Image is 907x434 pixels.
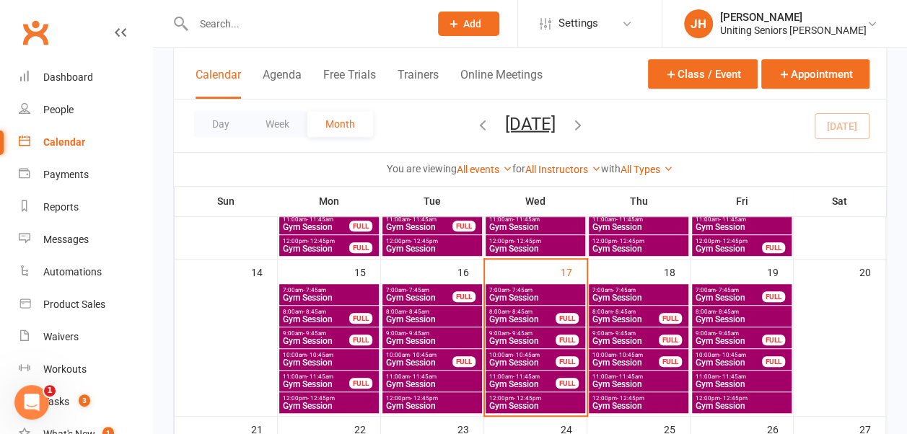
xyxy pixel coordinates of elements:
span: Gym Session [592,380,685,389]
span: - 12:45pm [411,238,438,244]
th: Sun [175,186,278,216]
span: 3 [79,394,90,407]
span: Gym Session [385,358,453,367]
div: FULL [452,221,476,231]
strong: You are viewing [387,163,457,174]
div: Payments [43,169,89,180]
span: Gym Session [488,293,582,302]
div: FULL [452,291,476,302]
span: Gym Session [385,293,453,302]
div: JH [684,9,713,38]
button: Week [247,111,307,137]
span: 11:00am [385,216,453,223]
div: FULL [556,356,579,367]
span: 12:00pm [282,238,350,244]
th: Mon [278,186,381,216]
span: Gym Session [695,315,789,324]
div: Tasks [43,396,69,407]
a: Dashboard [19,61,152,94]
span: 10:00am [592,352,660,358]
span: Gym Session [695,223,789,231]
div: FULL [556,335,579,345]
span: - 12:45pm [720,395,748,402]
span: 11:00am [695,373,789,380]
span: 7:00am [592,287,685,293]
span: Gym Session [385,380,479,389]
th: Tue [381,186,484,216]
span: Settings [558,7,598,40]
button: Free Trials [323,68,376,99]
span: 12:00pm [282,395,376,402]
span: - 11:45am [410,216,437,223]
span: Gym Session [282,402,376,410]
button: Add [438,12,499,36]
span: - 11:45am [719,373,746,380]
span: Gym Session [695,293,763,302]
span: 7:00am [488,287,582,293]
a: Product Sales [19,288,152,321]
div: Calendar [43,136,85,148]
div: FULL [659,335,682,345]
span: 9:00am [592,330,660,337]
span: 10:00am [282,352,376,358]
div: Waivers [43,331,79,342]
div: FULL [349,313,372,324]
span: 7:00am [695,287,763,293]
div: FULL [659,356,682,367]
span: Gym Session [592,358,660,367]
div: 17 [561,260,587,283]
span: 7:00am [282,287,376,293]
span: 10:00am [488,352,556,358]
button: Agenda [263,68,302,99]
span: - 12:45pm [514,238,541,244]
span: Gym Session [282,380,350,389]
span: - 8:45am [613,309,636,315]
a: All Instructors [525,164,601,175]
span: 8:00am [695,309,789,315]
strong: with [601,163,621,174]
span: 9:00am [488,330,556,337]
div: FULL [349,221,372,231]
span: - 7:45am [406,287,429,293]
span: 11:00am [592,373,685,380]
a: Waivers [19,321,152,353]
div: 19 [767,260,793,283]
div: Messages [43,234,89,245]
span: 11:00am [385,373,479,380]
span: 12:00pm [695,395,789,402]
div: Product Sales [43,298,105,310]
button: Day [194,111,247,137]
span: - 12:45pm [307,395,335,402]
span: - 10:45am [616,352,643,358]
span: Gym Session [282,358,376,367]
span: - 12:45pm [411,395,438,402]
span: Gym Session [592,337,660,345]
span: - 11:45am [410,373,437,380]
span: - 7:45am [716,287,739,293]
span: Gym Session [592,293,685,302]
span: 1 [44,385,56,397]
span: 8:00am [592,309,660,315]
div: FULL [556,378,579,389]
strong: for [512,163,525,174]
span: - 8:45am [406,309,429,315]
div: Uniting Seniors [PERSON_NAME] [720,24,867,37]
div: 14 [251,260,277,283]
th: Fri [691,186,794,216]
div: FULL [349,242,372,253]
div: People [43,104,74,115]
span: 11:00am [282,373,350,380]
span: 8:00am [282,309,350,315]
button: Appointment [761,59,869,89]
span: Gym Session [282,223,350,231]
span: - 12:45pm [307,238,335,244]
button: Class / Event [648,59,758,89]
span: - 8:45am [303,309,326,315]
span: - 12:45pm [617,238,644,244]
a: Payments [19,159,152,191]
div: 15 [354,260,380,283]
th: Wed [484,186,587,216]
span: Gym Session [488,380,556,389]
span: 12:00pm [695,238,763,244]
span: - 11:45am [307,216,333,223]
